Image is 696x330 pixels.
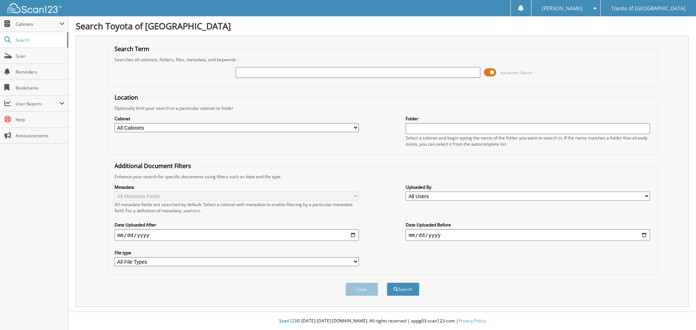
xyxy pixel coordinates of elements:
span: Announcements [16,133,65,139]
label: Folder [406,116,650,122]
span: Scan123 [279,318,297,324]
label: Date Uploaded After [115,222,359,228]
span: [PERSON_NAME] [542,6,583,11]
iframe: Chat Widget [660,295,696,330]
img: scan123-logo-white.svg [7,3,62,13]
span: Toyota of [GEOGRAPHIC_DATA] [611,6,685,11]
label: Date Uploaded Before [406,222,650,228]
div: Searches all cabinets, folders, files, metadata, and keywords [111,57,654,63]
label: Metadata [115,184,359,190]
legend: Additional Document Filters [111,162,195,170]
label: Cabinet [115,116,359,122]
a: Privacy Policy [459,318,486,324]
button: Clear [345,283,378,296]
span: Reminders [16,69,65,75]
legend: Search Term [111,45,153,53]
legend: Location [111,93,142,101]
label: Uploaded By [406,184,650,190]
span: Help [16,117,65,123]
h1: Search Toyota of [GEOGRAPHIC_DATA] [76,20,689,32]
span: Advanced Search [500,70,533,75]
span: Search [16,37,63,43]
div: Enhance your search for specific documents using filters such as date and file type. [111,174,654,180]
span: Bookmarks [16,85,65,91]
span: User Reports [16,101,59,107]
input: start [115,229,359,241]
div: © [DATE]-[DATE] [DOMAIN_NAME]. All rights reserved | appg03-scan123-com | [69,312,696,330]
div: Optionally limit your search to a particular cabinet or folder [111,105,654,111]
label: File type [115,250,359,256]
button: Search [387,283,419,296]
span: Cabinets [16,21,59,27]
div: Select a cabinet and begin typing the name of the folder you want to search in. If the name match... [406,135,650,147]
a: here [191,208,200,214]
input: end [406,229,650,241]
div: All metadata fields are searched by default. Select a cabinet with metadata to enable filtering b... [115,201,359,214]
span: Scan [16,53,65,59]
